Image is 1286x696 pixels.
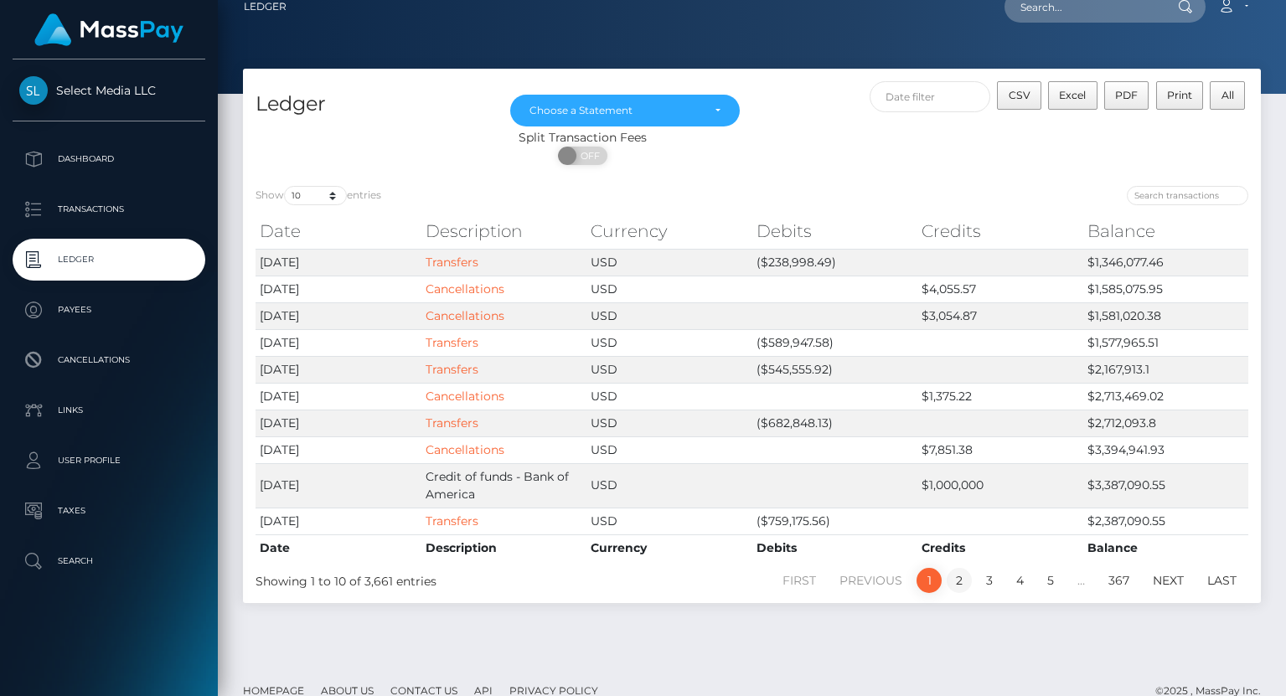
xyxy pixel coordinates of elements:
h4: Ledger [256,90,485,119]
th: Credits [917,534,1083,561]
td: [DATE] [256,276,421,302]
a: 3 [977,568,1002,593]
a: Links [13,389,205,431]
a: Taxes [13,490,205,532]
p: User Profile [19,448,199,473]
a: Cancellations [13,339,205,381]
td: [DATE] [256,436,421,463]
button: All [1210,81,1245,110]
p: Payees [19,297,199,322]
td: $2,387,090.55 [1083,508,1249,534]
p: Dashboard [19,147,199,172]
td: ($682,848.13) [752,410,918,436]
a: 2 [947,568,972,593]
td: ($545,555.92) [752,356,918,383]
td: ($759,175.56) [752,508,918,534]
td: USD [586,329,752,356]
td: USD [586,410,752,436]
td: $2,167,913.1 [1083,356,1249,383]
div: Split Transaction Fees [243,129,922,147]
a: Transfers [426,255,478,270]
td: $1,346,077.46 [1083,249,1249,276]
th: Debits [752,214,918,248]
a: Next [1144,568,1193,593]
a: Search [13,540,205,582]
th: Description [421,534,587,561]
td: $1,000,000 [917,463,1083,508]
a: Transfers [426,362,478,377]
td: [DATE] [256,508,421,534]
td: [DATE] [256,329,421,356]
td: $3,387,090.55 [1083,463,1249,508]
td: [DATE] [256,383,421,410]
td: $3,394,941.93 [1083,436,1249,463]
a: User Profile [13,440,205,482]
th: Currency [586,214,752,248]
button: Choose a Statement [510,95,740,126]
span: CSV [1009,89,1030,101]
span: Print [1167,89,1192,101]
a: 367 [1099,568,1139,593]
button: Print [1156,81,1204,110]
label: Show entries [256,186,381,205]
img: Select Media LLC [19,76,48,105]
th: Debits [752,534,918,561]
span: OFF [567,147,609,165]
td: $4,055.57 [917,276,1083,302]
input: Search transactions [1127,186,1248,205]
a: Payees [13,289,205,331]
td: $1,375.22 [917,383,1083,410]
a: Last [1198,568,1246,593]
td: USD [586,436,752,463]
img: MassPay Logo [34,13,183,46]
td: USD [586,249,752,276]
td: [DATE] [256,356,421,383]
td: [DATE] [256,302,421,329]
th: Date [256,214,421,248]
a: Transactions [13,188,205,230]
p: Ledger [19,247,199,272]
p: Transactions [19,197,199,222]
button: Excel [1048,81,1097,110]
th: Balance [1083,534,1249,561]
td: ($589,947.58) [752,329,918,356]
a: Cancellations [426,281,504,296]
span: Excel [1059,89,1086,101]
a: Cancellations [426,389,504,404]
td: [DATE] [256,463,421,508]
td: [DATE] [256,249,421,276]
td: $2,713,469.02 [1083,383,1249,410]
a: Cancellations [426,308,504,323]
td: ($238,998.49) [752,249,918,276]
td: Credit of funds - Bank of America [421,463,587,508]
td: $1,581,020.38 [1083,302,1249,329]
th: Balance [1083,214,1249,248]
td: $7,851.38 [917,436,1083,463]
td: USD [586,356,752,383]
a: 4 [1007,568,1033,593]
td: $2,712,093.8 [1083,410,1249,436]
th: Description [421,214,587,248]
button: CSV [997,81,1041,110]
td: $1,577,965.51 [1083,329,1249,356]
a: 1 [917,568,942,593]
td: $3,054.87 [917,302,1083,329]
a: Dashboard [13,138,205,180]
input: Date filter [870,81,990,112]
p: Cancellations [19,348,199,373]
td: USD [586,302,752,329]
select: Showentries [284,186,347,205]
td: $1,585,075.95 [1083,276,1249,302]
a: 5 [1038,568,1063,593]
span: PDF [1115,89,1138,101]
p: Search [19,549,199,574]
p: Links [19,398,199,423]
a: Cancellations [426,442,504,457]
th: Credits [917,214,1083,248]
a: Ledger [13,239,205,281]
a: Transfers [426,415,478,430]
th: Currency [586,534,752,561]
td: USD [586,508,752,534]
div: Choose a Statement [529,104,701,117]
th: Date [256,534,421,561]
